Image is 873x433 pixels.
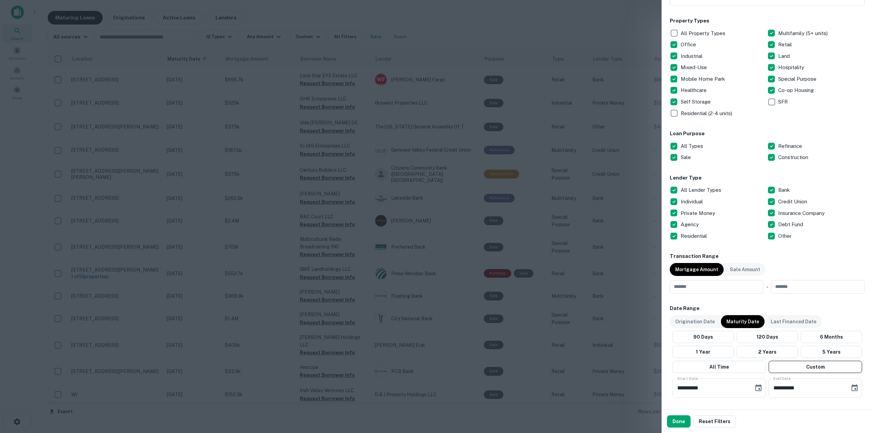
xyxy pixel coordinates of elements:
button: Reset Filters [693,415,736,428]
p: Retail [778,41,793,49]
p: Other [778,232,793,240]
h6: Lender Type [670,174,865,182]
p: Refinance [778,142,803,150]
button: 120 Days [737,331,798,343]
div: - [766,280,768,294]
p: Sale [681,153,692,161]
h6: Transaction Range [670,252,865,260]
button: Custom [769,361,862,373]
p: Debt Fund [778,220,804,229]
p: Mortgage Amount [675,266,718,273]
p: Construction [778,153,810,161]
p: Industrial [681,52,704,60]
p: Residential [681,232,708,240]
p: Healthcare [681,86,708,94]
iframe: Chat Widget [839,378,873,411]
button: 1 Year [672,346,734,358]
h6: Property Types [670,17,865,25]
label: End Date [773,375,791,381]
p: Last Financed Date [771,318,816,325]
p: Mobile Home Park [681,75,726,83]
h6: Date Range [670,305,865,312]
button: 90 Days [672,331,734,343]
button: 6 Months [801,331,862,343]
p: All Types [681,142,705,150]
p: All Property Types [681,29,727,37]
label: Start Date [677,375,698,381]
p: Hospitality [778,63,805,72]
button: All Time [672,361,766,373]
p: Land [778,52,791,60]
p: SFR [778,98,789,106]
p: Mixed-Use [681,63,708,72]
p: Sale Amount [730,266,760,273]
p: Private Money [681,209,716,217]
p: Residential (2-4 units) [681,109,734,118]
p: Individual [681,198,704,206]
p: Bank [778,186,791,194]
p: Office [681,41,697,49]
button: Done [667,415,691,428]
p: Origination Date [675,318,715,325]
p: Maturity Date [726,318,759,325]
p: Self Storage [681,98,712,106]
p: Agency [681,220,700,229]
h6: Loan Purpose [670,130,865,138]
p: Multifamily (5+ units) [778,29,829,37]
button: Choose date, selected date is Jan 1, 2025 [752,381,765,395]
button: 5 Years [801,346,862,358]
button: 2 Years [737,346,798,358]
p: All Lender Types [681,186,723,194]
p: Insurance Company [778,209,826,217]
p: Special Purpose [778,75,818,83]
p: Co-op Housing [778,86,815,94]
p: Credit Union [778,198,809,206]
